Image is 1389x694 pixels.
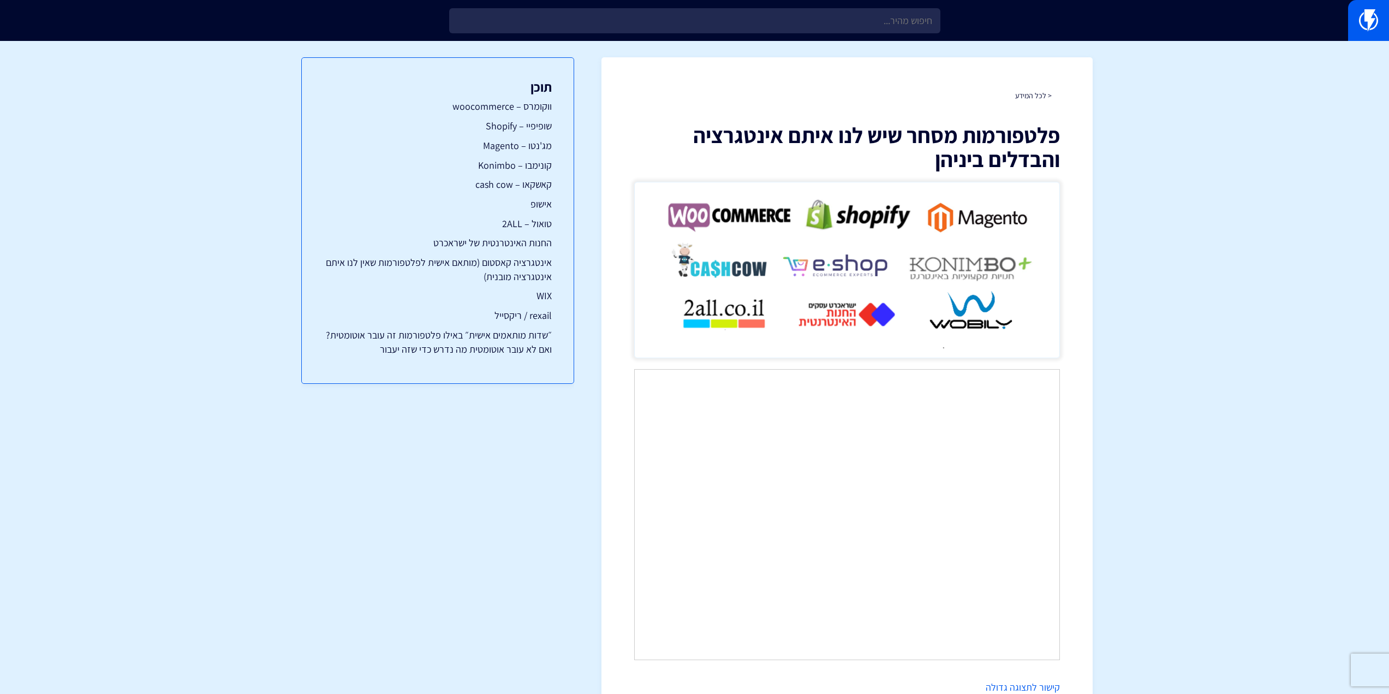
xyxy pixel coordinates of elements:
[324,99,552,114] a: ווקומרס – woocommerce
[324,139,552,153] a: מג'נטו – Magento
[324,236,552,250] a: החנות האינטרנטית של ישראכרט
[324,217,552,231] a: טואול – 2ALL
[634,123,1060,171] h1: פלטפורמות מסחר שיש לנו איתם אינטגרציה והבדלים ביניהן
[986,681,1060,693] a: קישור לתצוגה גדולה
[324,177,552,192] a: קאשקאו – cash cow
[324,119,552,133] a: שופיפיי – Shopify
[324,256,552,283] a: אינטגרציה קאסטום (מותאם אישית לפלטפורמות שאין לנו איתם אינטגרציה מובנית)
[324,158,552,173] a: קונימבו – Konimbo
[324,328,552,356] a: ״שדות מותאמים אישית״ באילו פלטפורמות זה עובר אוטומטית? ואם לא עובר אוטומטית מה נדרש כדי שזה יעבור
[449,8,940,33] input: חיפוש מהיר...
[324,289,552,303] a: WIX
[324,197,552,211] a: אישופ
[324,80,552,94] h3: תוכן
[1015,91,1052,100] a: < לכל המידע
[324,309,552,323] a: rexail / ריקסייל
